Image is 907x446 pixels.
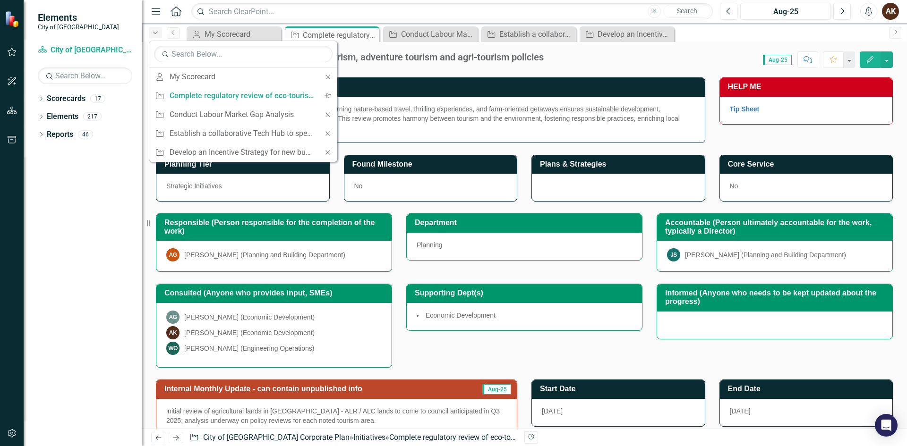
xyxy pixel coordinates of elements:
a: Scorecards [47,93,86,104]
a: Develop an Incentive Strategy for new business attraction [582,28,672,40]
div: Establish a collaborative Tech Hub to specifically nurture the growth of technologically inclined... [170,127,314,139]
a: City of [GEOGRAPHIC_DATA] Corporate Plan [203,433,350,442]
span: No [354,182,363,190]
div: 46 [78,130,93,138]
button: Aug-25 [740,3,831,20]
img: ClearPoint Strategy [5,11,21,27]
div: JS [667,248,680,261]
h3: Supporting Dept(s) [415,289,637,297]
a: Establish a collaborative Tech Hub to specifically nurture the growth of technologically inclined... [484,28,573,40]
h3: Found Milestone [352,160,513,168]
a: Elements [47,111,78,122]
h3: Internal Monthly Update - can contain unpublished info [164,385,467,393]
div: Conduct Labour Market Gap Analysis [401,28,475,40]
span: Aug-25 [763,55,792,65]
a: Conduct Labour Market Gap Analysis [149,106,318,123]
span: [DATE] [542,407,563,415]
a: Establish a collaborative Tech Hub to specifically nurture the growth of technologically inclined... [149,125,318,142]
div: 17 [90,95,105,103]
div: Open Intercom Messenger [875,414,898,437]
a: Initiatives [353,433,385,442]
div: [PERSON_NAME] (Planning and Building Department) [184,250,345,260]
span: Strategic Initiatives [166,182,222,190]
span: No [730,182,738,190]
input: Search ClearPoint... [191,3,713,20]
span: [DATE] [730,407,751,415]
a: My Scorecard [189,28,279,40]
span: Elements [38,12,119,23]
a: My Scorecard [149,68,318,85]
div: My Scorecard [205,28,279,40]
h3: Department [415,219,637,227]
div: [PERSON_NAME] (Engineering Operations) [184,344,314,353]
div: Establish a collaborative Tech Hub to specifically nurture the growth of technologically inclined... [499,28,573,40]
div: City of [GEOGRAPHIC_DATA] Corporate Plan [176,62,544,69]
h3: HELP ME [728,83,888,91]
h3: Planning Tier [164,160,325,168]
div: My Scorecard [170,71,314,83]
small: City of [GEOGRAPHIC_DATA] [38,23,119,31]
h3: Plans & Strategies [540,160,700,168]
h3: End Date [728,385,888,393]
div: Develop an Incentive Strategy for new business attraction [598,28,672,40]
h3: Accountable (Person ultimately accountable for the work, typically a Director) [665,219,888,235]
p: Conducting a comprehensive examination of policies governing nature-based travel, thrilling exper... [166,104,695,133]
h3: Informed (Anyone who needs to be kept updated about the progress) [665,289,888,305]
h3: Start Date [540,385,700,393]
h3: Core Service [728,160,888,168]
div: 217 [83,113,102,121]
h3: Description [164,83,700,91]
div: Complete regulatory review of eco-tourism, adventure tourism and agri-tourism policies [176,52,544,62]
div: Complete regulatory review of eco-tourism, adventure tourism and agri-tourism policies [170,90,314,101]
span: Aug-25 [482,384,511,395]
div: WO [166,342,180,355]
div: [PERSON_NAME] (Economic Development) [184,328,315,337]
a: Develop an Incentive Strategy for new business attraction [149,143,318,161]
input: Search Below... [154,46,333,62]
a: Complete regulatory review of eco-tourism, adventure tourism and agri-tourism policies [149,87,318,104]
div: [PERSON_NAME] (Economic Development) [184,312,315,322]
span: Planning [417,241,443,249]
span: Economic Development [426,311,496,319]
div: AK [166,326,180,339]
div: Complete regulatory review of eco-tourism, adventure tourism and agri-tourism policies [303,29,377,41]
a: Reports [47,129,73,140]
p: initial review of agricultural lands in [GEOGRAPHIC_DATA] - ALR / ALC lands to come to council an... [166,406,507,425]
input: Search Below... [38,67,132,84]
div: AG [166,248,180,261]
div: Aug-25 [744,6,828,17]
div: Complete regulatory review of eco-tourism, adventure tourism and agri-tourism policies [389,433,677,442]
h3: Responsible (Person responsible for the completion of the work) [164,219,387,235]
div: Develop an Incentive Strategy for new business attraction [170,146,314,158]
div: Conduct Labour Market Gap Analysis [170,109,314,120]
a: City of [GEOGRAPHIC_DATA] Corporate Plan [38,45,132,56]
a: Conduct Labour Market Gap Analysis [385,28,475,40]
h3: Consulted (Anyone who provides input, SMEs) [164,289,387,297]
div: AG [166,311,180,324]
div: [PERSON_NAME] (Planning and Building Department) [685,250,846,260]
span: Search [677,7,697,15]
button: Search [663,5,710,18]
div: » » [189,432,517,443]
a: Tip Sheet [730,105,760,113]
button: AK [882,3,899,20]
